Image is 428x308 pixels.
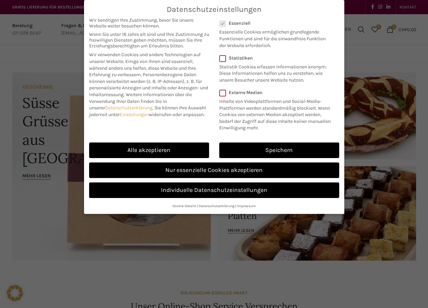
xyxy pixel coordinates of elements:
a: Cookie-Details [172,204,196,208]
span: Wir benötigen Ihre Zustimmung, bevor Sie unsere Website weiter besuchen können. [89,17,209,29]
a: Impressum [237,204,256,208]
a: Datenschutzerklärung [199,204,235,208]
p: Inhalte von Videoplattformen und Social-Media-Plattformen werden standardmäßig blockiert. Wenn Co... [219,95,335,131]
a: Alle akzeptieren [89,142,209,158]
label: Externe Medien [219,90,335,95]
a: Nur essenzielle Cookies akzeptieren [89,162,339,178]
label: Statistiken [219,55,330,61]
a: Speichern [219,142,339,158]
a: Datenschutzerklärung [105,105,152,111]
a: Individuelle Datenschutzeinstellungen [89,182,339,198]
p: Essenzielle Cookies ermöglichen grundlegende Funktionen und sind für die einwandfreie Funktion de... [219,26,330,49]
span: Datenschutzeinstellungen [167,5,262,14]
span: Personenbezogene Daten können verarbeitet werden (z. B. IP-Adressen), z. B. für personalisierte A... [89,72,208,97]
span: Sie können Ihre Auswahl jederzeit unter widerrufen oder anpassen. [89,105,206,117]
span: Wenn Sie unter 16 Jahre alt sind und Ihre Zustimmung zu freiwilligen Diensten geben möchten, müss... [89,31,209,49]
span: Weitere Informationen über die Verwendung Ihrer Daten finden Sie in unserer . [89,92,192,111]
span: Wir verwenden Cookies und andere Technologien auf unserer Website. Einige von ihnen sind essenzie... [89,52,201,78]
p: Statistik Cookies erfassen Informationen anonym. Diese Informationen helfen uns zu verstehen, wie... [219,61,330,84]
label: Essenziell [219,20,330,26]
a: Einstellungen [120,112,149,117]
